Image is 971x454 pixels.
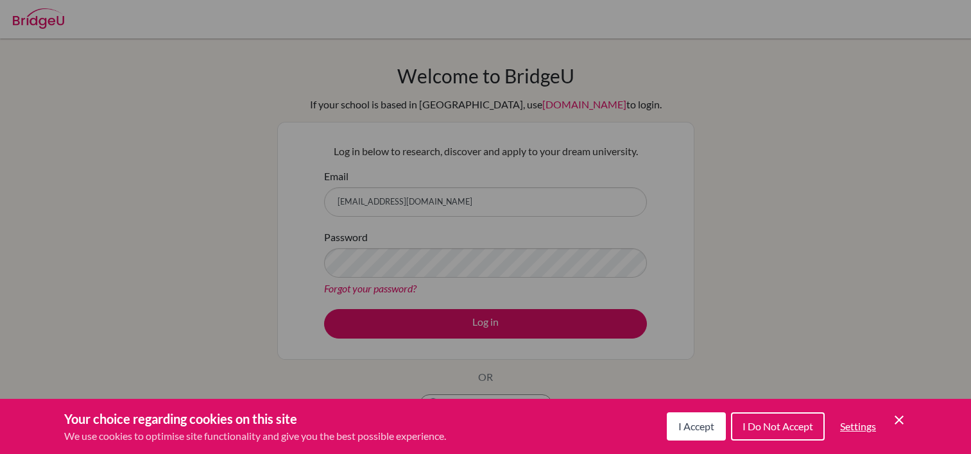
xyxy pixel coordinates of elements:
h3: Your choice regarding cookies on this site [64,409,446,428]
p: We use cookies to optimise site functionality and give you the best possible experience. [64,428,446,444]
span: I Do Not Accept [743,420,813,432]
button: I Accept [667,412,726,441]
span: Settings [840,420,876,432]
button: Save and close [891,412,907,428]
button: I Do Not Accept [731,412,825,441]
button: Settings [830,414,886,439]
span: I Accept [678,420,714,432]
